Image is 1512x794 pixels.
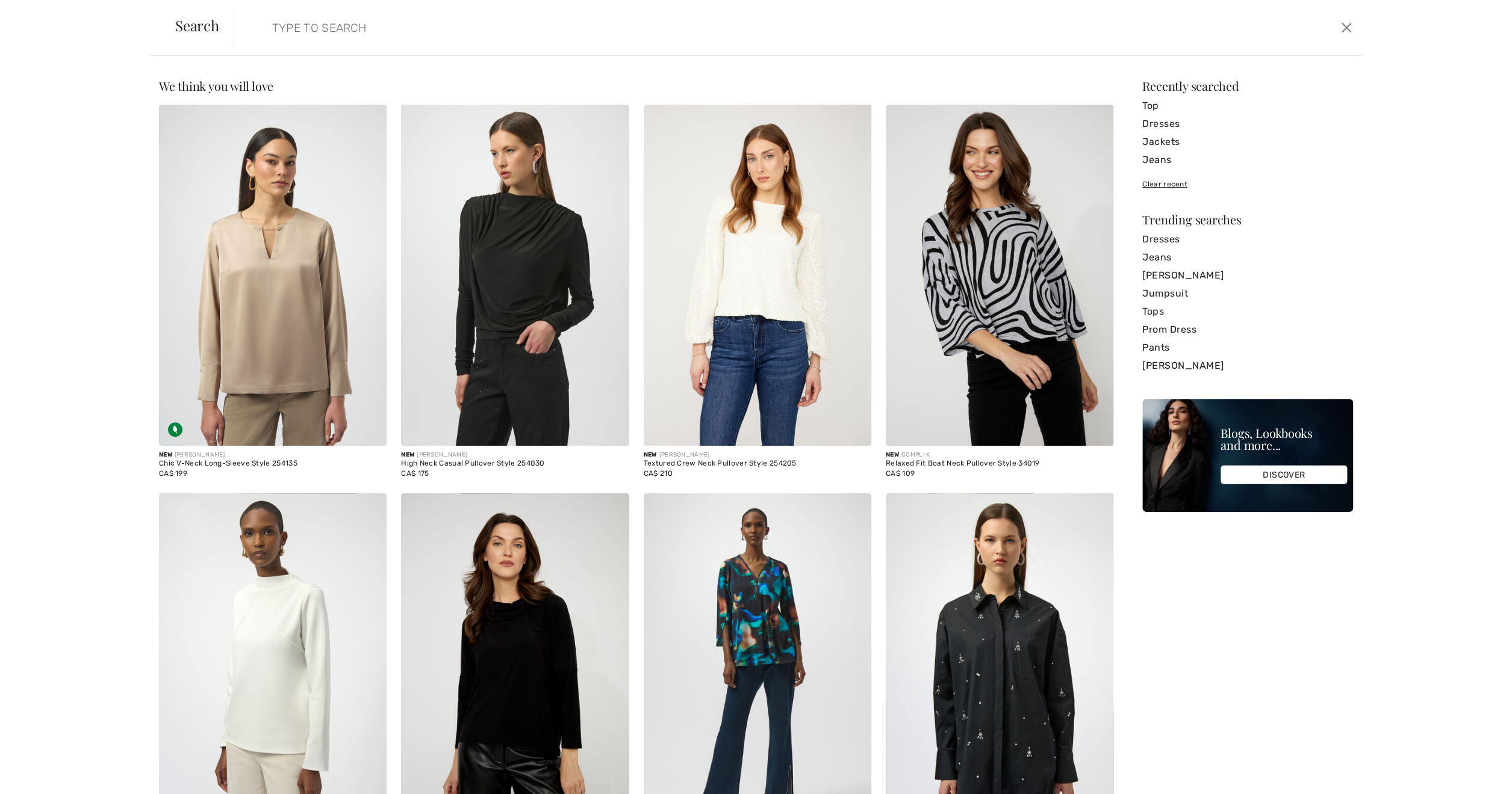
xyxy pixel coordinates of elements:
[1142,97,1353,115] a: Top
[1142,285,1353,303] a: Jumpsuit
[644,469,673,478] span: CA$ 210
[401,460,629,468] div: High Neck Casual Pullover Style 254030
[1142,80,1353,92] div: Recently searched
[1142,399,1353,512] img: Blogs, Lookbooks and more...
[263,10,1069,46] input: TYPE TO SEARCH
[159,451,387,460] div: [PERSON_NAME]
[886,451,899,458] span: New
[644,451,871,460] div: [PERSON_NAME]
[159,469,187,478] span: CA$ 199
[401,451,414,458] span: New
[401,451,629,460] div: [PERSON_NAME]
[886,451,1113,460] div: COMPLI K
[1142,214,1353,226] div: Trending searches
[1142,339,1353,357] a: Pants
[1142,230,1353,248] a: Dresses
[1142,321,1353,339] a: Prom Dress
[1142,303,1353,321] a: Tops
[644,460,871,468] div: Textured Crew Neck Pullover Style 254205
[1142,357,1353,375] a: [PERSON_NAME]
[644,105,871,446] img: Textured Crew Neck Pullover Style 254205. Winter White
[159,451,172,458] span: New
[159,460,387,468] div: Chic V-Neck Long-Sleeve Style 254135
[1337,18,1356,37] button: Close
[159,78,273,94] span: We think you will love
[886,469,915,478] span: CA$ 109
[1142,115,1353,133] a: Dresses
[1142,266,1353,285] a: [PERSON_NAME]
[1221,466,1347,484] div: DISCOVER
[168,422,182,437] img: Sustainable Fabric
[1142,248,1353,266] a: Jeans
[1142,179,1353,189] div: Clear recent
[1142,133,1353,151] a: Jackets
[644,451,657,458] span: New
[175,18,219,32] span: Search
[401,469,429,478] span: CA$ 175
[886,105,1113,446] img: Relaxed Fit Boat Neck Pullover Style 34019. As sample
[159,105,387,446] img: Chic V-Neck Long-Sleeve Style 254135. Fawn
[1142,151,1353,169] a: Jeans
[401,105,629,446] img: High Neck Casual Pullover Style 254030. Black
[886,460,1113,468] div: Relaxed Fit Boat Neck Pullover Style 34019
[28,8,53,19] span: Chat
[1221,427,1347,451] div: Blogs, Lookbooks and more...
